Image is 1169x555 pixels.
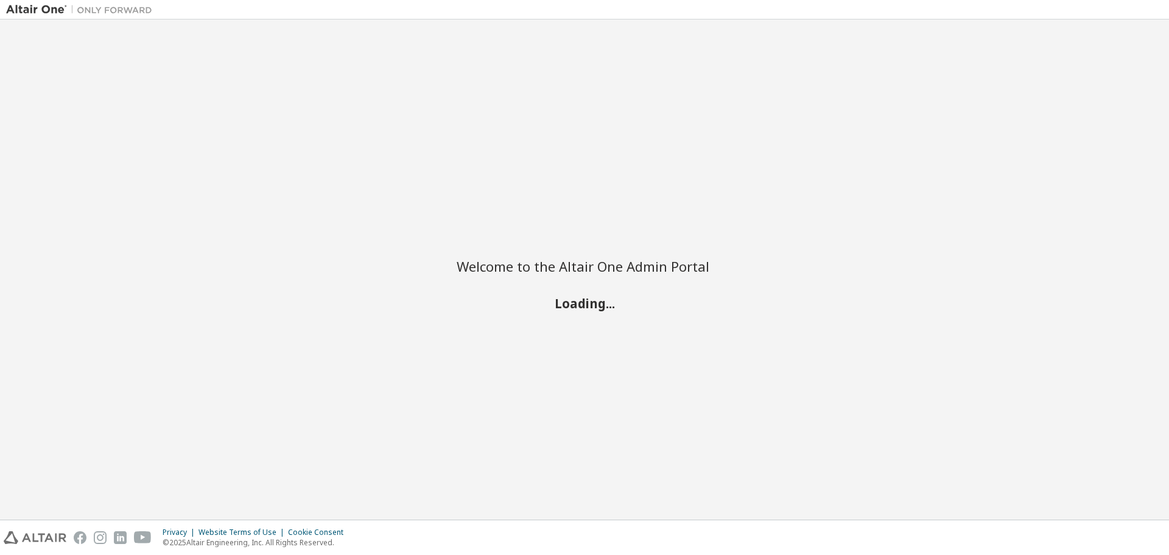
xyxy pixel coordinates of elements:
[114,531,127,544] img: linkedin.svg
[163,528,198,537] div: Privacy
[288,528,351,537] div: Cookie Consent
[457,258,712,275] h2: Welcome to the Altair One Admin Portal
[198,528,288,537] div: Website Terms of Use
[163,537,351,548] p: © 2025 Altair Engineering, Inc. All Rights Reserved.
[134,531,152,544] img: youtube.svg
[4,531,66,544] img: altair_logo.svg
[74,531,86,544] img: facebook.svg
[6,4,158,16] img: Altair One
[94,531,107,544] img: instagram.svg
[457,295,712,311] h2: Loading...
